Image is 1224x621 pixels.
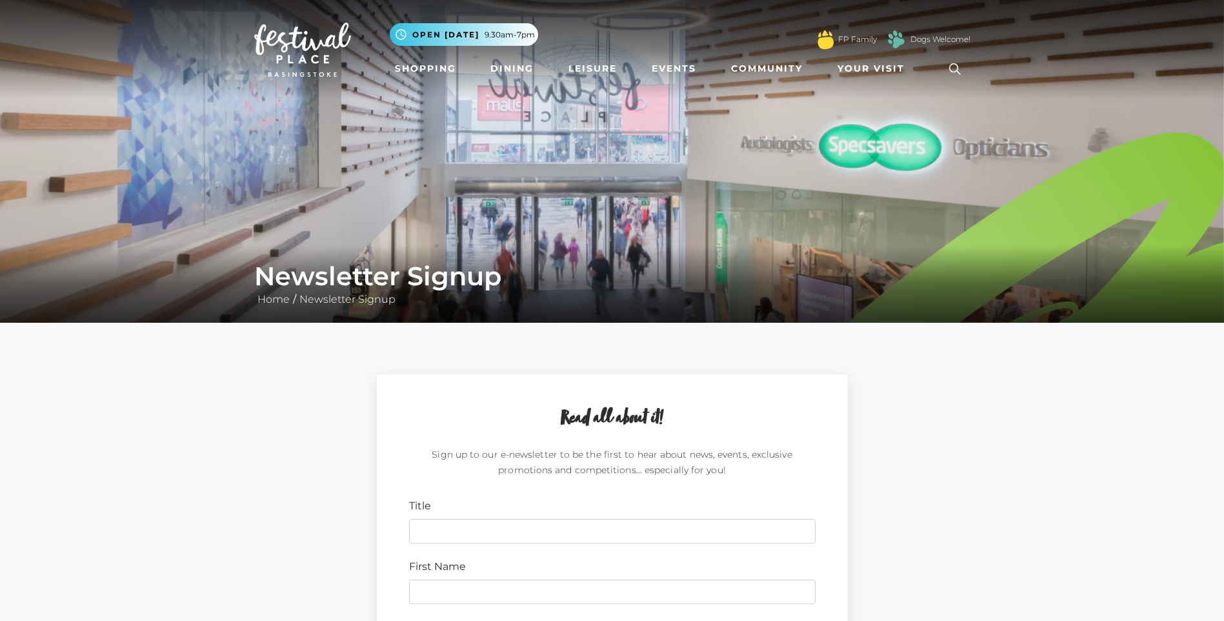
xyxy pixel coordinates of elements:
[254,261,970,292] h1: Newsletter Signup
[390,57,461,81] a: Shopping
[563,57,622,81] a: Leisure
[832,57,916,81] a: Your Visit
[254,293,293,305] a: Home
[910,34,970,45] a: Dogs Welcome!
[485,57,539,81] a: Dining
[412,29,479,41] span: Open [DATE]
[726,57,808,81] a: Community
[409,498,431,514] label: Title
[409,407,816,431] h2: Read all about it!
[485,29,535,41] span: 9.30am-7pm
[245,261,980,307] div: /
[409,447,816,483] p: Sign up to our e-newsletter to be the first to hear about news, events, exclusive promotions and ...
[647,57,701,81] a: Events
[390,23,538,46] button: Open [DATE] 9.30am-7pm
[254,23,351,77] img: Festival Place Logo
[409,559,466,575] label: First Name
[296,293,399,305] a: Newsletter Signup
[838,34,877,45] a: FP Family
[838,62,905,76] span: Your Visit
